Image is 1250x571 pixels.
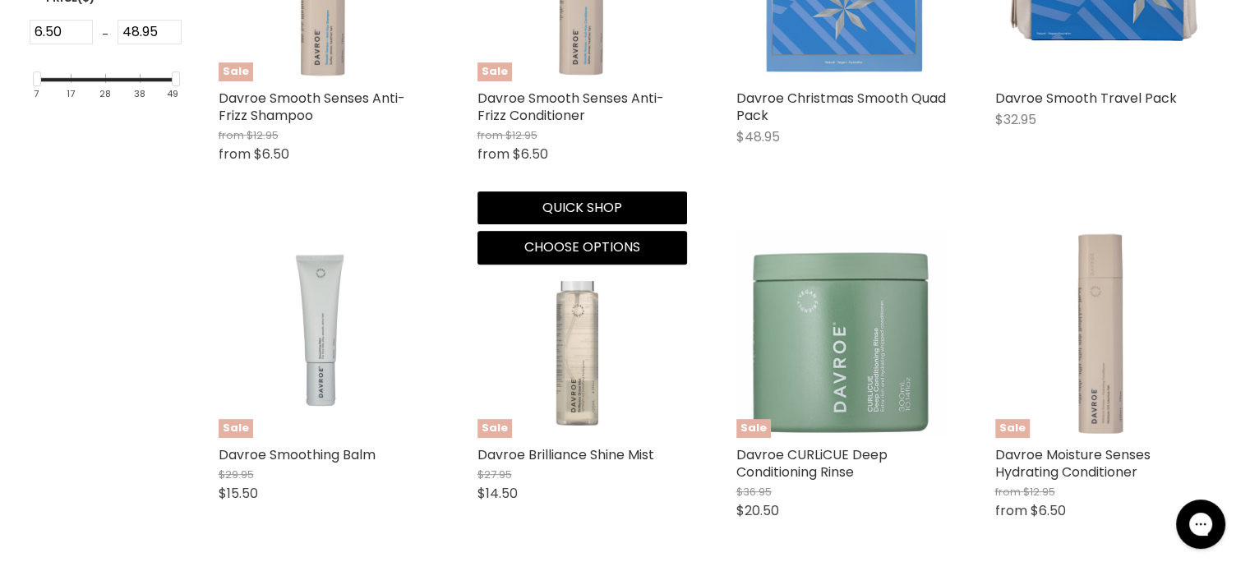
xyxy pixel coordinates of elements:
span: Sale [219,419,253,438]
div: 49 [167,89,178,99]
a: Davroe Smoothing BalmSale [219,228,428,438]
span: $27.95 [477,467,512,482]
span: $12.95 [505,127,537,143]
span: Choose options [524,237,640,256]
div: 28 [99,89,111,99]
img: Davroe Smoothing Balm [219,228,428,438]
span: from [219,145,251,163]
a: Davroe Smooth Senses Anti-Frizz Conditioner [477,89,664,125]
input: Max Price [118,20,182,44]
a: Davroe Smooth Travel Pack [995,89,1177,108]
a: Davroe CURLiCUE Deep Conditioning Rinse [736,445,888,481]
input: Min Price [30,20,94,44]
span: $20.50 [736,501,779,520]
span: $6.50 [254,145,289,163]
span: from [995,501,1027,520]
span: from [477,145,510,163]
a: Davroe Brilliance Shine MistSale [477,228,687,438]
span: $36.95 [736,484,772,500]
span: $6.50 [513,145,548,163]
span: $14.50 [477,484,518,503]
span: from [477,127,503,143]
span: $12.95 [247,127,279,143]
a: Davroe Moisture Senses Hydrating ConditionerSale [995,228,1205,438]
span: Sale [736,419,771,438]
img: Davroe Brilliance Shine Mist [477,228,687,438]
span: $15.50 [219,484,258,503]
a: Davroe Brilliance Shine Mist [477,445,654,464]
span: $12.95 [1023,484,1055,500]
span: Sale [477,419,512,438]
span: $32.95 [995,110,1036,129]
span: Sale [995,419,1030,438]
button: Choose options [477,231,687,264]
span: Sale [477,62,512,81]
div: - [93,20,118,49]
div: 7 [34,89,39,99]
span: from [219,127,244,143]
button: Quick shop [477,191,687,224]
div: 38 [134,89,145,99]
a: Davroe Moisture Senses Hydrating Conditioner [995,445,1151,481]
a: Davroe CURLiCUE Deep Conditioning RinseSale [736,228,946,438]
a: Davroe Smooth Senses Anti-Frizz Shampoo [219,89,405,125]
a: Davroe Smoothing Balm [219,445,376,464]
iframe: Gorgias live chat messenger [1168,494,1234,555]
img: Davroe CURLiCUE Deep Conditioning Rinse [736,228,946,438]
span: $6.50 [1031,501,1066,520]
span: from [995,484,1021,500]
a: Davroe Christmas Smooth Quad Pack [736,89,946,125]
img: Davroe Moisture Senses Hydrating Conditioner [995,228,1205,438]
span: $48.95 [736,127,780,146]
span: Sale [219,62,253,81]
span: $29.95 [219,467,254,482]
div: 17 [67,89,75,99]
